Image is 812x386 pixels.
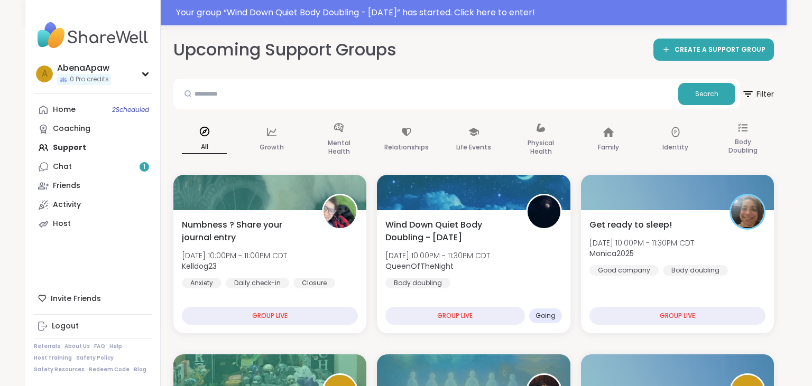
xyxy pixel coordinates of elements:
[143,163,145,172] span: 1
[226,278,289,288] div: Daily check-in
[53,162,72,172] div: Chat
[53,219,71,229] div: Host
[385,278,450,288] div: Body doubling
[34,214,152,233] a: Host
[34,354,72,362] a: Host Training
[109,343,122,350] a: Help
[134,366,146,373] a: Blog
[52,321,79,332] div: Logout
[589,219,672,231] span: Get ready to sleep!
[675,45,765,54] span: CREATE A SUPPORT GROUP
[34,176,152,195] a: Friends
[385,219,514,244] span: Wind Down Quiet Body Doubling - [DATE]
[34,100,152,119] a: Home2Scheduled
[112,106,149,114] span: 2 Scheduled
[89,366,130,373] a: Redeem Code
[260,141,284,154] p: Growth
[182,278,222,288] div: Anxiety
[70,75,109,84] span: 0 Pro credits
[385,261,454,271] b: QueenOfTheNight
[742,79,774,109] button: Filter
[34,366,85,373] a: Safety Resources
[182,307,358,325] div: GROUP LIVE
[64,343,90,350] a: About Us
[324,195,356,228] img: Kelldog23
[182,261,217,271] b: Kelldog23
[182,250,287,261] span: [DATE] 10:00PM - 11:00PM CDT
[53,124,90,134] div: Coaching
[385,307,524,325] div: GROUP LIVE
[94,343,105,350] a: FAQ
[53,200,81,210] div: Activity
[176,6,780,19] div: Your group “ Wind Down Quiet Body Doubling - [DATE] ” has started. Click here to enter!
[34,317,152,336] a: Logout
[34,343,60,350] a: Referrals
[34,289,152,308] div: Invite Friends
[385,250,490,261] span: [DATE] 10:00PM - 11:30PM CDT
[173,38,405,62] h2: Upcoming Support Groups
[42,67,48,81] span: A
[528,195,560,228] img: QueenOfTheNight
[53,181,80,191] div: Friends
[589,238,694,248] span: [DATE] 10:00PM - 11:30PM CDT
[742,81,774,107] span: Filter
[653,39,774,61] a: CREATE A SUPPORT GROUP
[384,141,429,154] p: Relationships
[182,219,310,244] span: Numbness ? Share your journal entry
[598,141,619,154] p: Family
[34,195,152,214] a: Activity
[53,105,76,115] div: Home
[536,312,556,320] span: Going
[456,141,491,154] p: Life Events
[663,265,728,276] div: Body doubling
[662,141,688,154] p: Identity
[182,140,227,154] p: All
[317,137,362,158] p: Mental Health
[34,157,152,176] a: Chat1
[34,119,152,138] a: Coaching
[393,51,401,60] iframe: Spotlight
[731,195,764,228] img: Monica2025
[76,354,114,362] a: Safety Policy
[589,265,659,276] div: Good company
[589,248,634,259] b: Monica2025
[519,137,564,158] p: Physical Health
[34,17,152,54] img: ShareWell Nav Logo
[57,62,111,74] div: AbenaApaw
[293,278,335,288] div: Closure
[721,136,765,157] p: Body Doubling
[589,307,765,325] div: GROUP LIVE
[695,89,718,99] span: Search
[678,83,735,105] button: Search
